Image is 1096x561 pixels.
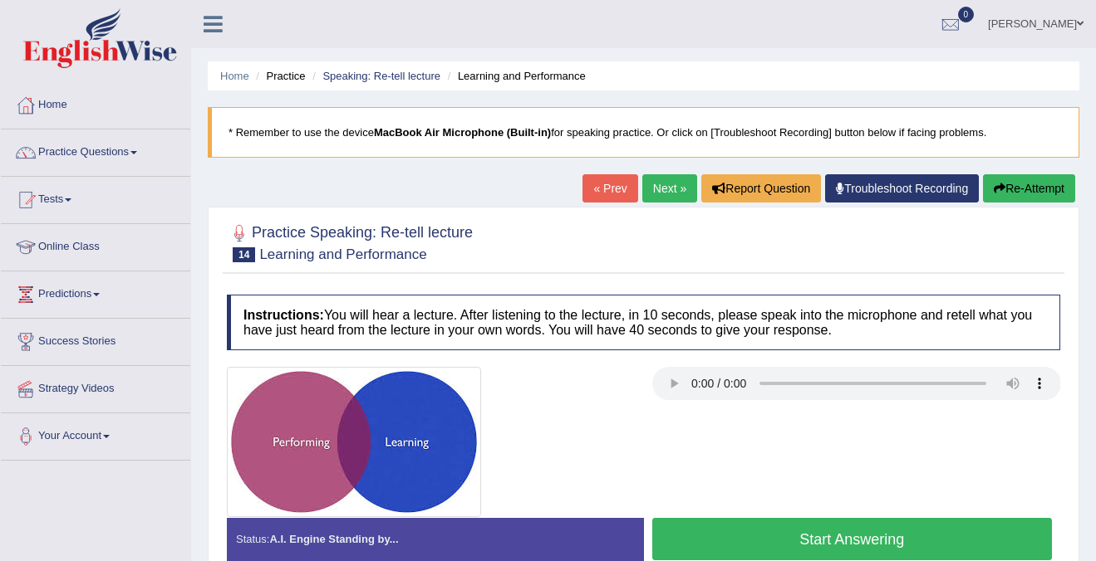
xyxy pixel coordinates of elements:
[243,308,324,322] b: Instructions:
[825,174,979,202] a: Troubleshoot Recording
[269,533,398,545] strong: A.I. Engine Standing by...
[1,129,190,171] a: Practice Questions
[652,518,1053,560] button: Start Answering
[958,7,975,22] span: 0
[701,174,821,202] button: Report Question
[252,68,305,84] li: Practice
[1,177,190,218] a: Tests
[582,174,637,202] a: « Prev
[983,174,1075,202] button: Re-Attempt
[259,246,426,262] small: Learning and Performance
[642,174,697,202] a: Next »
[322,70,440,82] a: Speaking: Re-tell lecture
[1,366,190,407] a: Strategy Videos
[227,221,473,262] h2: Practice Speaking: Re-tell lecture
[1,413,190,455] a: Your Account
[220,70,249,82] a: Home
[374,126,551,139] b: MacBook Air Microphone (Built-in)
[227,295,1060,350] h4: You will hear a lecture. After listening to the lecture, in 10 seconds, please speak into the mic...
[1,271,190,313] a: Predictions
[1,319,190,360] a: Success Stories
[444,68,586,84] li: Learning and Performance
[227,518,644,560] div: Status:
[1,82,190,124] a: Home
[233,247,255,262] span: 14
[208,107,1079,158] blockquote: * Remember to use the device for speaking practice. Or click on [Troubleshoot Recording] button b...
[1,224,190,266] a: Online Class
